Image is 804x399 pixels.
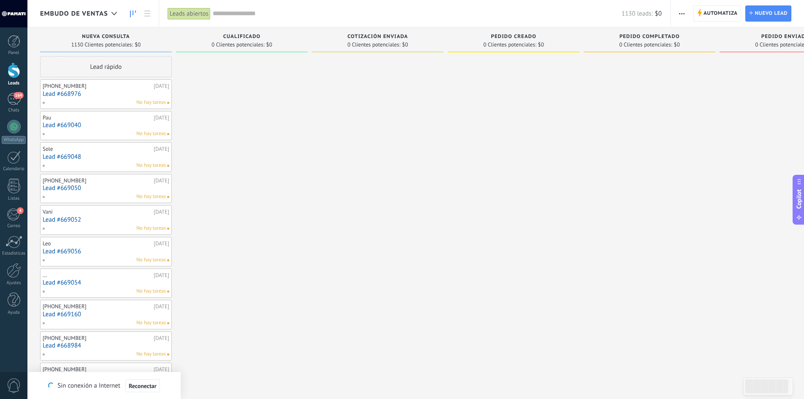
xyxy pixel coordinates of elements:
[2,310,26,315] div: Ayuda
[48,379,160,393] div: Sin conexión a Internet
[402,42,408,47] span: $0
[167,133,169,135] span: No hay nada asignado
[266,42,272,47] span: $0
[136,193,166,201] span: No hay tareas
[136,256,166,264] span: No hay tareas
[43,240,152,247] div: Leo
[43,90,169,98] a: Lead #668976
[136,130,166,138] span: No hay tareas
[154,114,169,121] div: [DATE]
[154,335,169,342] div: [DATE]
[588,34,711,41] div: Pedido completado
[43,342,169,349] a: Lead #668984
[676,5,688,22] button: Más
[538,42,544,47] span: $0
[129,383,157,389] span: Reconectar
[167,165,169,167] span: No hay nada asignado
[316,34,439,41] div: Cotización enviada
[167,102,169,104] span: No hay nada asignado
[347,42,400,47] span: 0 Clientes potenciales:
[40,10,108,18] span: Embudo de ventas
[167,196,169,198] span: No hay nada asignado
[154,366,169,373] div: [DATE]
[168,8,211,20] div: Leads abiertos
[43,185,169,192] a: Lead #669050
[154,177,169,184] div: [DATE]
[17,207,24,214] span: 4
[154,209,169,215] div: [DATE]
[40,56,172,77] div: Lead rápido
[2,196,26,201] div: Listas
[43,311,169,318] a: Lead #669160
[154,272,169,279] div: [DATE]
[43,303,152,310] div: [PHONE_NUMBER]
[43,209,152,215] div: Vani
[693,5,742,22] a: Automatiza
[43,366,152,373] div: [PHONE_NUMBER]
[43,114,152,121] div: Pau
[82,34,130,40] span: Nueva consulta
[43,279,169,286] a: Lead #669054
[2,81,26,86] div: Leads
[43,83,152,90] div: [PHONE_NUMBER]
[483,42,536,47] span: 0 Clientes potenciales:
[136,288,166,295] span: No hay tareas
[452,34,575,41] div: Pedido creado
[2,136,26,144] div: WhatsApp
[43,335,152,342] div: [PHONE_NUMBER]
[125,379,160,393] button: Reconectar
[167,353,169,356] span: No hay nada asignado
[2,280,26,286] div: Ajustes
[620,34,680,40] span: Pedido completado
[167,290,169,293] span: No hay nada asignado
[622,10,653,18] span: 1130 leads:
[755,6,788,21] span: Nuevo lead
[167,259,169,261] span: No hay nada asignado
[135,42,141,47] span: $0
[43,272,152,279] div: ...
[154,240,169,247] div: [DATE]
[136,350,166,358] span: No hay tareas
[223,34,261,40] span: Cualificado
[180,34,303,41] div: Cualificado
[43,216,169,223] a: Lead #669052
[43,248,169,255] a: Lead #669056
[167,322,169,324] span: No hay nada asignado
[795,189,803,209] span: Copilot
[347,34,408,40] span: Cotización enviada
[43,122,169,129] a: Lead #669040
[704,6,738,21] span: Automatiza
[136,162,166,169] span: No hay tareas
[655,10,662,18] span: $0
[167,228,169,230] span: No hay nada asignado
[126,5,140,22] a: Leads
[154,303,169,310] div: [DATE]
[491,34,536,40] span: Pedido creado
[2,108,26,113] div: Chats
[136,225,166,232] span: No hay tareas
[2,166,26,172] div: Calendario
[154,146,169,152] div: [DATE]
[2,50,26,56] div: Panel
[71,42,133,47] span: 1130 Clientes potenciales:
[154,83,169,90] div: [DATE]
[2,251,26,256] div: Estadísticas
[43,153,169,160] a: Lead #669048
[745,5,791,22] a: Nuevo lead
[674,42,680,47] span: $0
[43,146,152,152] div: Sole
[43,177,152,184] div: [PHONE_NUMBER]
[136,99,166,106] span: No hay tareas
[2,223,26,229] div: Correo
[619,42,672,47] span: 0 Clientes potenciales:
[211,42,264,47] span: 0 Clientes potenciales:
[136,319,166,327] span: No hay tareas
[140,5,154,22] a: Lista
[14,92,23,99] span: 164
[44,34,168,41] div: Nueva consulta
